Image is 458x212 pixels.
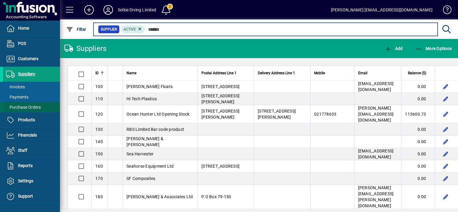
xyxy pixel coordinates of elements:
[95,96,103,101] span: 110
[18,41,26,46] span: POS
[95,194,103,199] span: 180
[414,43,454,54] button: More Options
[314,70,325,76] span: Mobile
[441,109,451,119] button: Edit
[3,92,60,102] a: Payments
[66,27,86,32] span: Filter
[18,117,35,122] span: Products
[3,82,60,92] a: Invoices
[201,84,239,89] span: [STREET_ADDRESS]
[126,84,173,89] span: [PERSON_NAME] Floats
[126,127,184,132] span: RBS Limited Bar code product
[3,52,60,66] a: Customers
[401,105,434,123] td: 113600.73
[3,143,60,158] a: Staff
[3,174,60,189] a: Settings
[439,1,451,21] a: Knowledge Base
[441,125,451,134] button: Edit
[95,84,103,89] span: 100
[441,149,451,159] button: Edit
[3,21,60,36] a: Home
[126,96,157,101] span: Hi Tech Plastics
[201,194,231,199] span: P O Box 79-150
[18,133,37,137] span: Financials
[358,149,394,159] span: [EMAIL_ADDRESS][DOMAIN_NAME]
[401,93,434,105] td: 0.00
[201,93,239,104] span: [STREET_ADDRESS][PERSON_NAME]
[441,174,451,183] button: Edit
[401,136,434,148] td: 0.00
[79,4,99,15] button: Add
[3,102,60,112] a: Purchase Orders
[6,95,28,99] span: Payments
[6,105,41,110] span: Purchase Orders
[201,70,236,76] span: Postal Address Line 1
[415,46,452,51] span: More Options
[18,163,33,168] span: Reports
[64,44,106,53] div: Suppliers
[401,185,434,209] td: 0.00
[401,123,434,136] td: 0.00
[441,161,451,171] button: Edit
[383,43,404,54] button: Add
[401,148,434,160] td: 0.00
[258,70,295,76] span: Delivery Address Line 1
[331,5,433,15] div: [PERSON_NAME] [EMAIL_ADDRESS][DOMAIN_NAME]
[65,24,88,35] button: Filter
[358,106,394,122] span: [PERSON_NAME][EMAIL_ADDRESS][DOMAIN_NAME]
[3,158,60,173] a: Reports
[101,26,117,32] span: Supplier
[95,127,103,132] span: 130
[126,176,155,181] span: SF Composites
[408,70,426,76] span: Balance ($)
[385,46,403,51] span: Add
[95,139,103,144] span: 140
[18,72,35,76] span: Suppliers
[405,70,431,76] div: Balance ($)
[258,109,296,119] span: [STREET_ADDRESS][PERSON_NAME]
[358,185,394,208] span: [PERSON_NAME][EMAIL_ADDRESS][PERSON_NAME][DOMAIN_NAME]
[3,36,60,51] a: POS
[99,4,118,15] button: Profile
[18,56,38,61] span: Customers
[3,113,60,128] a: Products
[95,152,103,156] span: 150
[95,176,103,181] span: 170
[3,189,60,204] a: Support
[18,148,27,153] span: Staff
[126,164,174,169] span: Seahorse Equipment Ltd
[126,70,136,76] span: Name
[126,112,190,116] span: Ocean Hunter Ltd Opening Stock
[201,109,239,119] span: [STREET_ADDRESS][PERSON_NAME]
[201,164,239,169] span: [STREET_ADDRESS]
[441,192,451,202] button: Edit
[358,70,367,76] span: Email
[18,194,33,199] span: Support
[126,136,163,147] span: [PERSON_NAME] & [PERSON_NAME]
[6,84,25,89] span: Invoices
[126,194,193,199] span: [PERSON_NAME] & Associates Ltd
[401,160,434,172] td: 0.00
[121,25,145,33] mat-chip: Activation Status: Active
[18,178,33,183] span: Settings
[441,94,451,104] button: Edit
[95,164,103,169] span: 160
[95,70,99,76] span: ID
[95,112,103,116] span: 120
[441,82,451,91] button: Edit
[126,70,194,76] div: Name
[401,172,434,185] td: 0.00
[95,70,104,76] div: ID
[358,70,398,76] div: Email
[123,27,136,31] span: Active
[441,137,451,146] button: Edit
[18,26,29,31] span: Home
[401,81,434,93] td: 0.00
[126,152,153,156] span: Sea Harvester
[358,81,394,92] span: [EMAIL_ADDRESS][DOMAIN_NAME]
[314,112,336,116] span: 021778633
[118,5,156,15] div: Selkie Diving Limited
[3,128,60,143] a: Financials
[314,70,351,76] div: Mobile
